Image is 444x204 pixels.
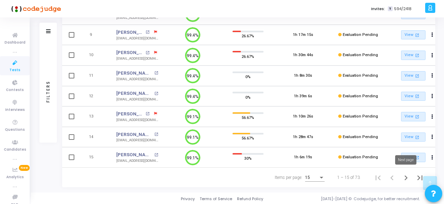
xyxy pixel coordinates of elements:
[116,131,153,138] a: [PERSON_NAME]
[388,6,392,12] span: T
[343,155,378,159] span: Evaluation Pending
[395,155,416,165] div: Next page
[116,56,158,61] div: [EMAIL_ADDRESS][DOMAIN_NAME]
[414,52,420,58] mat-icon: open_in_new
[80,66,109,86] td: 11
[414,114,420,120] mat-icon: open_in_new
[116,138,158,143] div: [EMAIL_ADDRESS][DOMAIN_NAME]
[154,92,158,96] mat-icon: open_in_new
[394,6,412,12] span: 594/2418
[181,196,195,202] a: Privacy
[242,32,254,39] span: 26.67%
[305,175,310,180] span: 15
[154,71,158,75] mat-icon: open_in_new
[245,73,251,80] span: 0%
[116,151,153,158] a: [PERSON_NAME]
[414,93,420,99] mat-icon: open_in_new
[293,32,313,38] div: 1h 17m 15s
[80,25,109,45] td: 9
[293,114,313,120] div: 1h 10m 26s
[413,171,427,184] button: Last page
[242,114,254,121] span: 56.67%
[385,171,399,184] button: Previous page
[401,133,425,142] a: View
[401,71,425,81] a: View
[80,106,109,127] td: 13
[244,155,252,162] span: 30%
[343,53,378,57] span: Evaluation Pending
[80,147,109,168] td: 15
[116,158,158,164] div: [EMAIL_ADDRESS][DOMAIN_NAME]
[263,196,435,202] div: [DATE]-[DATE] © Codejudge, for better recruitment.
[242,135,254,142] span: 56.67%
[428,91,437,101] button: Actions
[146,51,149,55] mat-icon: open_in_new
[116,36,158,41] div: [EMAIL_ADDRESS][DOMAIN_NAME]
[428,51,437,60] button: Actions
[428,153,437,163] button: Actions
[343,94,378,98] span: Evaluation Pending
[116,77,158,82] div: [EMAIL_ADDRESS][DOMAIN_NAME]
[343,32,378,37] span: Evaluation Pending
[294,154,312,160] div: 1h 6m 19s
[399,171,413,184] button: Next page
[294,93,312,99] div: 1h 39m 6s
[80,127,109,148] td: 14
[4,147,26,153] span: Candidates
[305,175,325,180] mat-select: Items per page:
[237,196,263,202] a: Refund Policy
[116,118,158,123] div: [EMAIL_ADDRESS][DOMAIN_NAME]
[116,29,144,36] a: [PERSON_NAME]
[401,51,425,60] a: View
[146,112,149,116] mat-icon: open_in_new
[116,70,153,77] a: [PERSON_NAME] [PERSON_NAME]
[154,133,158,136] mat-icon: open_in_new
[146,30,149,34] mat-icon: open_in_new
[343,135,378,139] span: Evaluation Pending
[428,112,437,122] button: Actions
[116,111,144,118] a: [PERSON_NAME]
[116,49,144,56] a: [PERSON_NAME]
[294,73,312,79] div: 1h 8m 30s
[343,73,378,78] span: Evaluation Pending
[5,107,25,113] span: Interviews
[242,53,254,60] span: 26.67%
[401,30,425,40] a: View
[45,53,51,130] div: Filters
[116,15,158,21] div: [EMAIL_ADDRESS][DOMAIN_NAME]
[293,134,313,140] div: 1h 28m 47s
[414,73,420,79] mat-icon: open_in_new
[414,134,420,140] mat-icon: open_in_new
[116,90,153,97] a: [PERSON_NAME]
[371,171,385,184] button: First page
[428,30,437,40] button: Actions
[428,71,437,81] button: Actions
[9,67,20,73] span: Tests
[371,6,385,12] label: Invites:
[19,165,30,171] span: New
[245,93,251,100] span: 0%
[275,174,302,181] div: Items per page:
[80,86,109,107] td: 12
[6,87,24,93] span: Contests
[5,127,25,133] span: Questions
[343,114,378,119] span: Evaluation Pending
[401,112,425,121] a: View
[401,92,425,101] a: View
[337,174,360,181] div: 1 – 15 of 73
[9,2,61,16] img: logo
[428,132,437,142] button: Actions
[293,52,313,58] div: 1h 30m 44s
[80,45,109,66] td: 10
[154,153,158,157] mat-icon: open_in_new
[414,32,420,38] mat-icon: open_in_new
[5,40,25,46] span: Dashboard
[6,174,24,180] span: Analytics
[116,97,158,102] div: [EMAIL_ADDRESS][DOMAIN_NAME]
[200,196,232,202] a: Terms of Service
